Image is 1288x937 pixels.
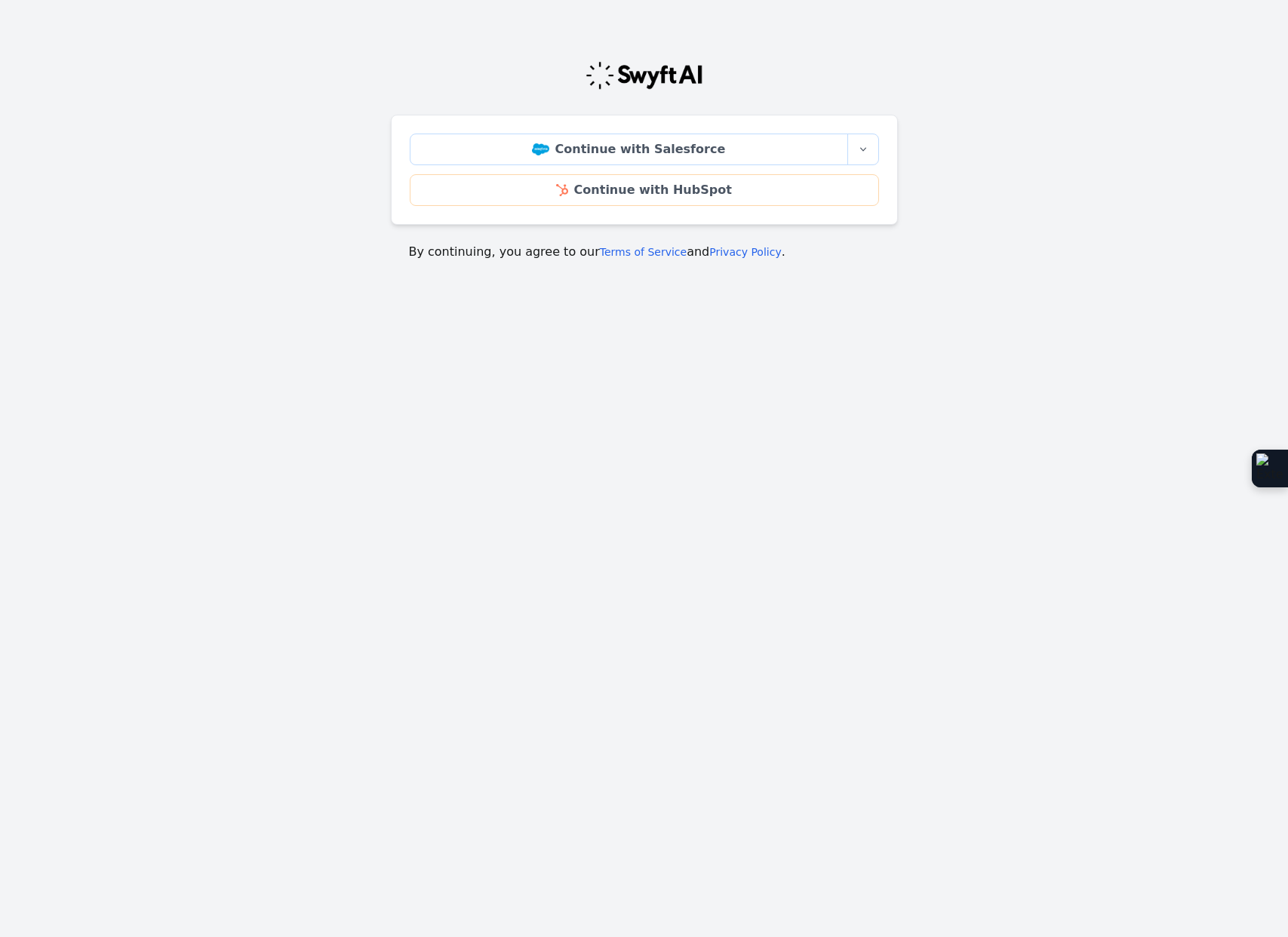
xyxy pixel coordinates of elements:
[532,143,549,155] img: Salesforce
[410,174,879,206] a: Continue with HubSpot
[600,246,687,258] a: Terms of Service
[585,60,704,91] img: Swyft Logo
[409,243,880,261] p: By continuing, you agree to our and .
[1256,453,1283,484] img: Extension Icon
[709,246,781,258] a: Privacy Policy
[556,184,567,196] img: HubSpot
[410,134,848,165] a: Continue with Salesforce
